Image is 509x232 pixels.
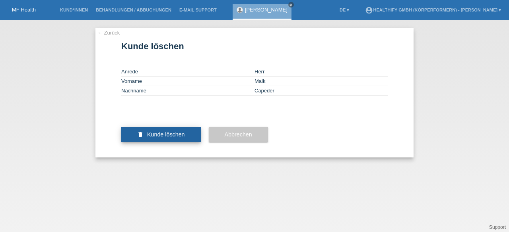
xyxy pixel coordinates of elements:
span: Abbrechen [225,131,252,138]
a: ← Zurück [97,30,120,36]
a: E-Mail Support [175,8,221,12]
button: delete Kunde löschen [121,127,201,142]
i: close [289,3,293,7]
td: Nachname [121,86,254,96]
a: Behandlungen / Abbuchungen [92,8,175,12]
i: delete [137,131,144,138]
h1: Kunde löschen [121,41,388,51]
i: account_circle [365,6,373,14]
a: account_circleHealthify GmbH (Körperformern) - [PERSON_NAME] ▾ [361,8,505,12]
a: DE ▾ [336,8,353,12]
a: close [288,2,294,8]
a: Support [489,224,506,230]
a: [PERSON_NAME] [245,7,288,13]
td: Anrede [121,67,254,77]
td: Maik [254,77,388,86]
button: Abbrechen [209,127,268,142]
span: Kunde löschen [147,131,185,138]
a: MF Health [12,7,36,13]
td: Capeder [254,86,388,96]
a: Kund*innen [56,8,92,12]
td: Vorname [121,77,254,86]
td: Herr [254,67,388,77]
